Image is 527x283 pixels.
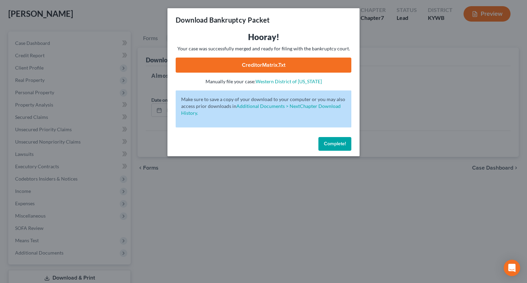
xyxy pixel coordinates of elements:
[181,96,346,116] p: Make sure to save a copy of your download to your computer or you may also access prior downloads in
[176,78,351,85] p: Manually file your case:
[176,45,351,52] p: Your case was successfully merged and ready for filing with the bankruptcy court.
[176,58,351,73] a: CreditorMatrix.txt
[324,141,346,147] span: Complete!
[256,78,322,84] a: Western District of [US_STATE]
[176,15,270,25] h3: Download Bankruptcy Packet
[176,32,351,42] h3: Hooray!
[504,260,520,276] div: Open Intercom Messenger
[318,137,351,151] button: Complete!
[181,103,341,116] a: Additional Documents > NextChapter Download History.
